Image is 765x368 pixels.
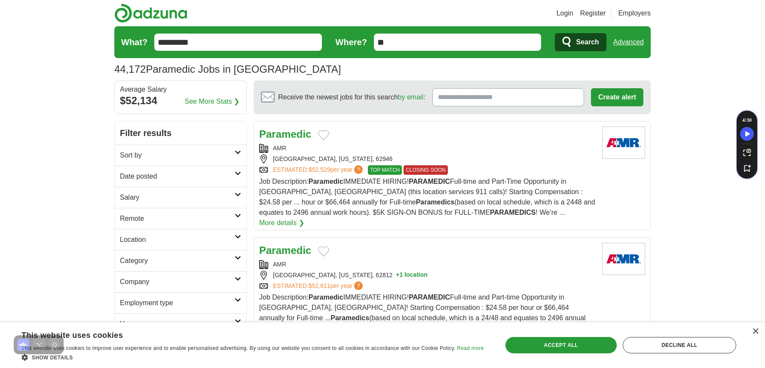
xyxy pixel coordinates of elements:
[278,92,425,102] span: Receive the newest jobs for this search :
[354,165,363,174] span: ?
[618,8,651,19] a: Employers
[457,345,483,351] a: Read more, opens a new window
[602,243,645,275] img: AMR logo
[318,246,329,257] button: Add to favorite jobs
[115,145,246,166] a: Sort by
[259,178,595,216] span: Job Description: IMMEDIATE HIRING! Full-time and Part-Time Opportunity in [GEOGRAPHIC_DATA], [GEO...
[309,178,343,185] strong: Paramedic
[114,63,341,75] h1: Paramedic Jobs in [GEOGRAPHIC_DATA]
[409,178,450,185] strong: PARAMEDIC
[115,271,246,292] a: Company
[752,328,759,335] div: Close
[32,355,73,361] span: Show details
[576,34,599,51] span: Search
[336,36,367,49] label: Where?
[309,294,343,301] strong: Paramedic
[602,127,645,159] img: AMR logo
[120,319,235,329] h2: Hours
[613,34,644,51] a: Advanced
[120,298,235,308] h2: Employment type
[404,165,448,175] span: CLOSING SOON
[555,33,606,51] button: Search
[557,8,573,19] a: Login
[115,208,246,229] a: Remote
[416,198,455,206] strong: Paramedics
[114,3,187,23] img: Adzuna logo
[580,8,606,19] a: Register
[623,337,736,353] div: Decline all
[273,165,364,175] a: ESTIMATED:$52,529per year?
[115,121,246,145] h2: Filter results
[120,277,235,287] h2: Company
[396,271,428,280] button: +1 location
[591,88,643,106] button: Create alert
[490,209,535,216] strong: PARAMEDICS
[115,250,246,271] a: Category
[368,165,402,175] span: TOP MATCH
[273,261,286,268] a: AMR
[259,128,311,140] a: Paramedic
[330,314,369,322] strong: Paramedics
[121,36,147,49] label: What?
[259,244,311,256] a: Paramedic
[505,337,617,353] div: Accept all
[185,96,240,107] a: See More Stats ❯
[396,271,399,280] span: +
[21,345,456,351] span: This website uses cookies to improve user experience and to enable personalised advertising. By u...
[120,235,235,245] h2: Location
[120,213,235,224] h2: Remote
[354,281,363,290] span: ?
[318,130,329,140] button: Add to favorite jobs
[114,62,146,77] span: 44,172
[120,150,235,161] h2: Sort by
[259,294,586,342] span: Job Description: IMMEDIATE HIRING! Full-time and Part-time Opportunity in [GEOGRAPHIC_DATA], [GEO...
[21,328,462,340] div: This website uses cookies
[273,145,286,152] a: AMR
[259,271,595,280] div: [GEOGRAPHIC_DATA], [US_STATE], 62812
[273,281,364,291] a: ESTIMATED:$52,611per year?
[115,229,246,250] a: Location
[115,166,246,187] a: Date posted
[115,313,246,334] a: Hours
[259,218,304,228] a: More details ❯
[115,292,246,313] a: Employment type
[309,282,330,289] span: $52,611
[259,155,595,164] div: [GEOGRAPHIC_DATA], [US_STATE], 62946
[398,93,424,101] a: by email
[309,166,330,173] span: $52,529
[21,353,483,362] div: Show details
[120,192,235,203] h2: Salary
[120,93,241,108] div: $52,134
[409,294,450,301] strong: PARAMEDIC
[115,187,246,208] a: Salary
[120,86,241,93] div: Average Salary
[120,256,235,266] h2: Category
[120,171,235,182] h2: Date posted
